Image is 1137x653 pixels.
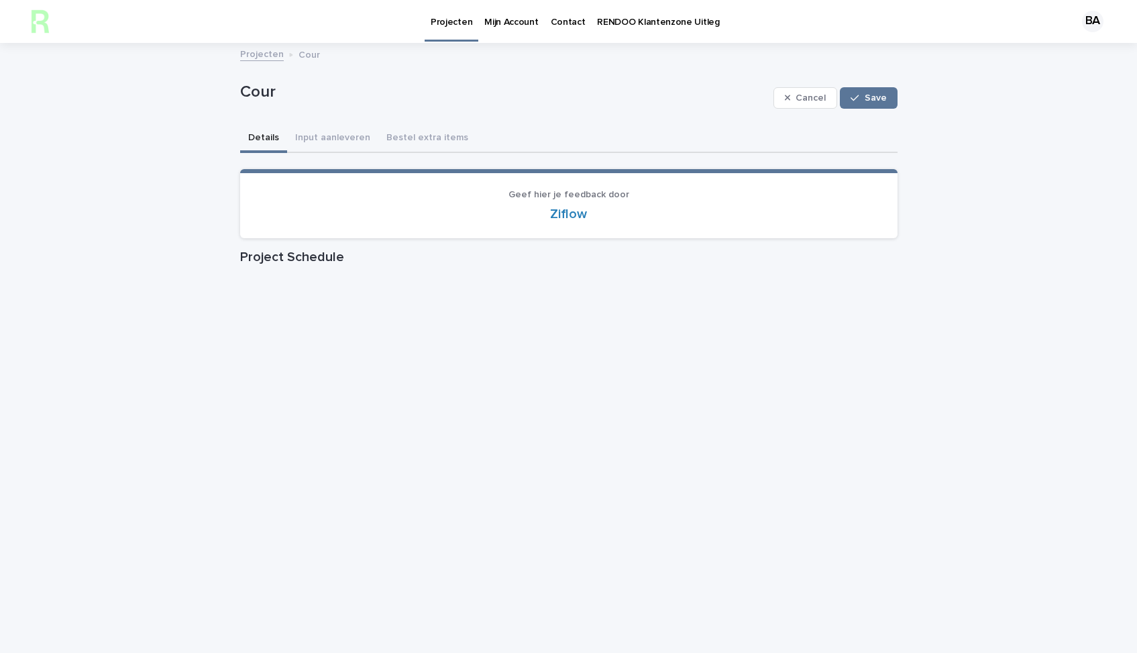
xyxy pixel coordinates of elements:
a: Projecten [240,46,284,61]
p: Cour [299,46,320,61]
span: Geef hier je feedback door [508,190,629,199]
p: Cour [240,83,768,102]
button: Bestel extra items [378,125,476,153]
a: Ziflow [550,207,587,221]
img: h2KIERbZRTK6FourSpbg [27,8,54,35]
button: Save [840,87,897,109]
div: BA [1082,11,1103,32]
button: Input aanleveren [287,125,378,153]
h1: Project Schedule [240,249,898,265]
button: Cancel [773,87,838,109]
span: Cancel [796,93,826,103]
button: Details [240,125,287,153]
span: Save [865,93,887,103]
